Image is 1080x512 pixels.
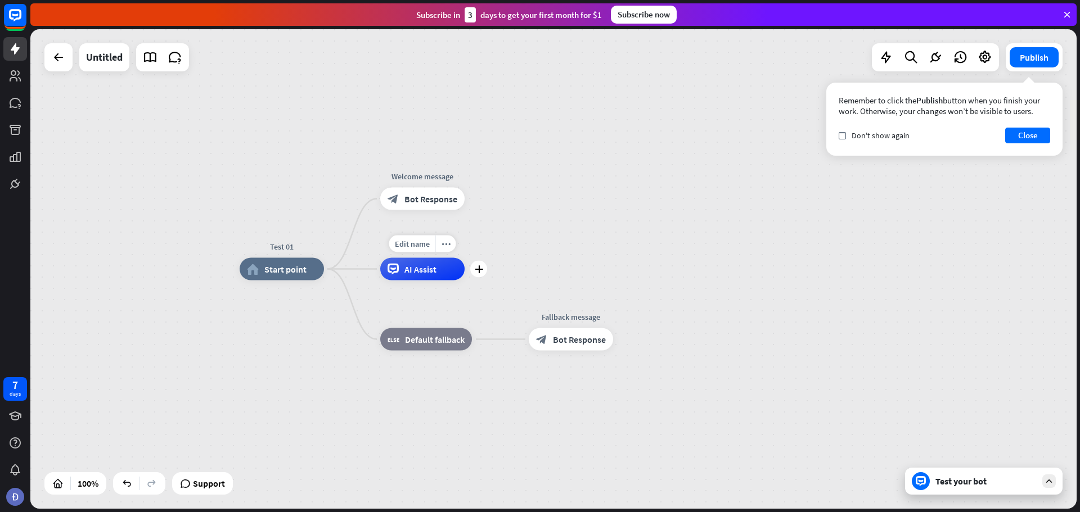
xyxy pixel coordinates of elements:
[405,334,465,345] span: Default fallback
[247,264,259,275] i: home_2
[86,43,123,71] div: Untitled
[388,334,399,345] i: block_fallback
[9,4,43,38] button: Open LiveChat chat widget
[1005,128,1050,143] button: Close
[404,264,436,275] span: AI Assist
[231,241,332,252] div: Test 01
[475,265,483,273] i: plus
[404,193,457,205] span: Bot Response
[74,474,102,492] div: 100%
[193,474,225,492] span: Support
[852,130,910,141] span: Don't show again
[465,7,476,22] div: 3
[372,171,473,182] div: Welcome message
[395,239,430,249] span: Edit name
[839,95,1050,116] div: Remember to click the button when you finish your work. Otherwise, your changes won’t be visible ...
[264,264,307,275] span: Start point
[520,311,622,323] div: Fallback message
[611,6,677,24] div: Subscribe now
[12,380,18,390] div: 7
[416,7,602,22] div: Subscribe in days to get your first month for $1
[388,193,399,205] i: block_bot_response
[3,377,27,401] a: 7 days
[553,334,606,345] span: Bot Response
[916,95,943,106] span: Publish
[935,475,1037,487] div: Test your bot
[536,334,547,345] i: block_bot_response
[10,390,21,398] div: days
[442,239,451,248] i: more_horiz
[1010,47,1059,67] button: Publish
